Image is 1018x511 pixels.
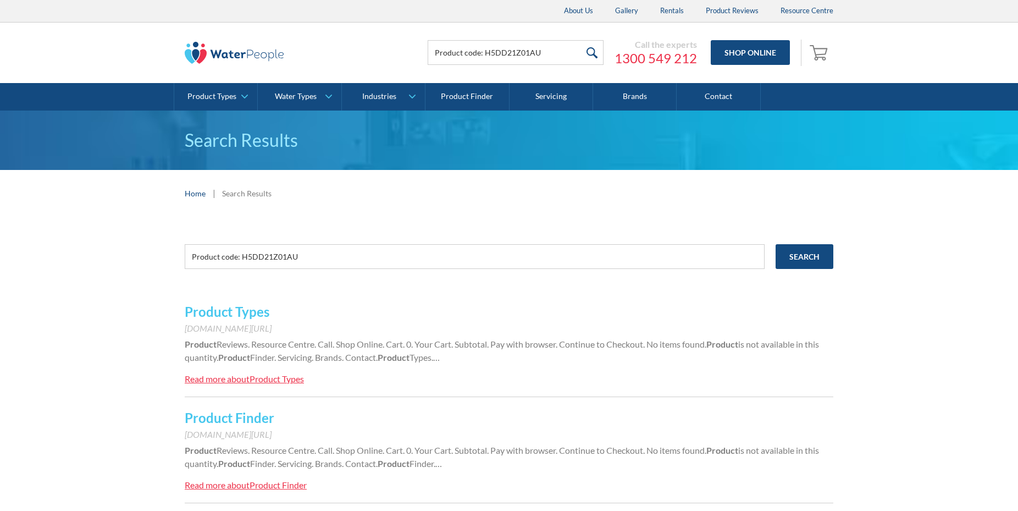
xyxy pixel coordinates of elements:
[362,92,396,101] div: Industries
[185,188,206,199] a: Home
[217,339,706,349] span: Reviews. Resource Centre. Call. Shop Online. Cart. 0. Your Cart. Subtotal. Pay with browser. Cont...
[218,458,250,469] strong: Product
[807,40,833,66] a: Open empty cart
[185,445,819,469] span: is not available in this quantity.
[250,373,304,384] div: Product Types
[185,410,274,426] a: Product Finder
[185,479,307,492] a: Read more aboutProduct Finder
[930,456,1018,511] iframe: podium webchat widget bubble
[510,83,593,111] a: Servicing
[593,83,677,111] a: Brands
[250,352,378,362] span: Finder. Servicing. Brands. Contact.
[428,40,604,65] input: Search products
[810,43,831,61] img: shopping cart
[217,445,706,455] span: Reviews. Resource Centre. Call. Shop Online. Cart. 0. Your Cart. Subtotal. Pay with browser. Cont...
[185,304,269,320] a: Product Types
[174,83,257,111] a: Product Types
[187,92,236,101] div: Product Types
[706,445,738,455] strong: Product
[410,458,435,469] span: Finder.
[711,40,790,65] a: Shop Online
[185,372,304,386] a: Read more aboutProduct Types
[250,458,378,469] span: Finder. Servicing. Brands. Contact.
[185,339,217,349] strong: Product
[677,83,760,111] a: Contact
[185,339,819,362] span: is not available in this quantity.
[342,83,425,111] a: Industries
[425,83,509,111] a: Product Finder
[185,42,284,64] img: The Water People
[378,458,410,469] strong: Product
[185,244,765,269] input: e.g. chilled water cooler
[435,458,442,469] span: …
[185,322,833,335] div: [DOMAIN_NAME][URL]
[410,352,433,362] span: Types.
[706,339,738,349] strong: Product
[222,188,272,199] div: Search Results
[185,480,250,490] div: Read more about
[185,428,833,441] div: [DOMAIN_NAME][URL]
[776,244,833,269] input: Search
[185,445,217,455] strong: Product
[275,92,317,101] div: Water Types
[185,373,250,384] div: Read more about
[211,186,217,200] div: |
[250,480,307,490] div: Product Finder
[433,352,440,362] span: …
[378,352,410,362] strong: Product
[615,50,697,67] a: 1300 549 212
[615,39,697,50] div: Call the experts
[258,83,341,111] a: Water Types
[218,352,250,362] strong: Product
[185,127,833,153] h1: Search Results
